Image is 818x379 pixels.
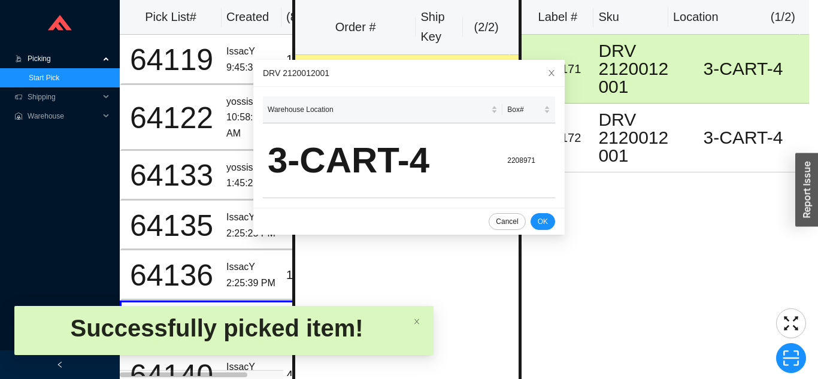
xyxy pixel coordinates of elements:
div: ( 2 / 2 ) [468,17,505,37]
div: yossis [226,94,277,110]
div: 3-CART-4 [268,131,498,190]
div: DRV 2120012001 [598,42,672,96]
div: ( 8 ) [286,7,325,27]
div: IssacY [226,44,277,60]
div: Successfully picked item! [24,313,410,343]
span: close [413,318,420,325]
div: ( 1 / 2 ) [771,7,795,27]
div: 2:25:39 PM [226,275,277,292]
th: Warehouse Location sortable [263,96,502,123]
span: Cancel [496,216,518,228]
div: 1725171 [526,59,589,79]
span: close [547,69,556,77]
a: Start Pick [29,74,59,82]
div: 1 / 1 [286,50,323,69]
th: Box# sortable [502,96,555,123]
div: DRV 2120012001 [263,66,555,80]
button: Close [538,60,565,86]
div: 64136 [126,260,217,290]
button: fullscreen [776,308,806,338]
span: Shipping [28,87,99,107]
span: Box# [507,104,541,116]
div: DRV 2120012001 [598,111,672,165]
div: 10:58:16 AM [226,110,277,141]
button: Cancel [489,213,525,230]
div: Location [673,7,719,27]
div: IssacY [226,210,277,226]
div: IssacY [226,359,277,375]
div: 64135 [126,211,217,241]
div: 3-CART-4 [682,60,804,78]
td: 2208971 [502,123,555,198]
button: OK [531,213,555,230]
div: yossis [226,160,277,176]
span: fullscreen [777,314,805,332]
div: 64133 [126,160,217,190]
span: Picking [28,49,99,68]
div: 1:45:28 PM [226,175,277,192]
div: 1 / 1 [286,265,323,285]
div: 2:25:25 PM [226,226,277,242]
span: Warehouse Location [268,104,489,116]
span: Warehouse [28,107,99,126]
button: scan [776,343,806,373]
div: 3-CART-4 [682,129,804,147]
span: scan [777,349,805,367]
span: OK [538,216,548,228]
div: 9:45:31 AM [226,60,277,76]
div: 64122 [126,103,217,133]
div: 64119 [126,45,217,75]
div: IssacY [226,259,277,275]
